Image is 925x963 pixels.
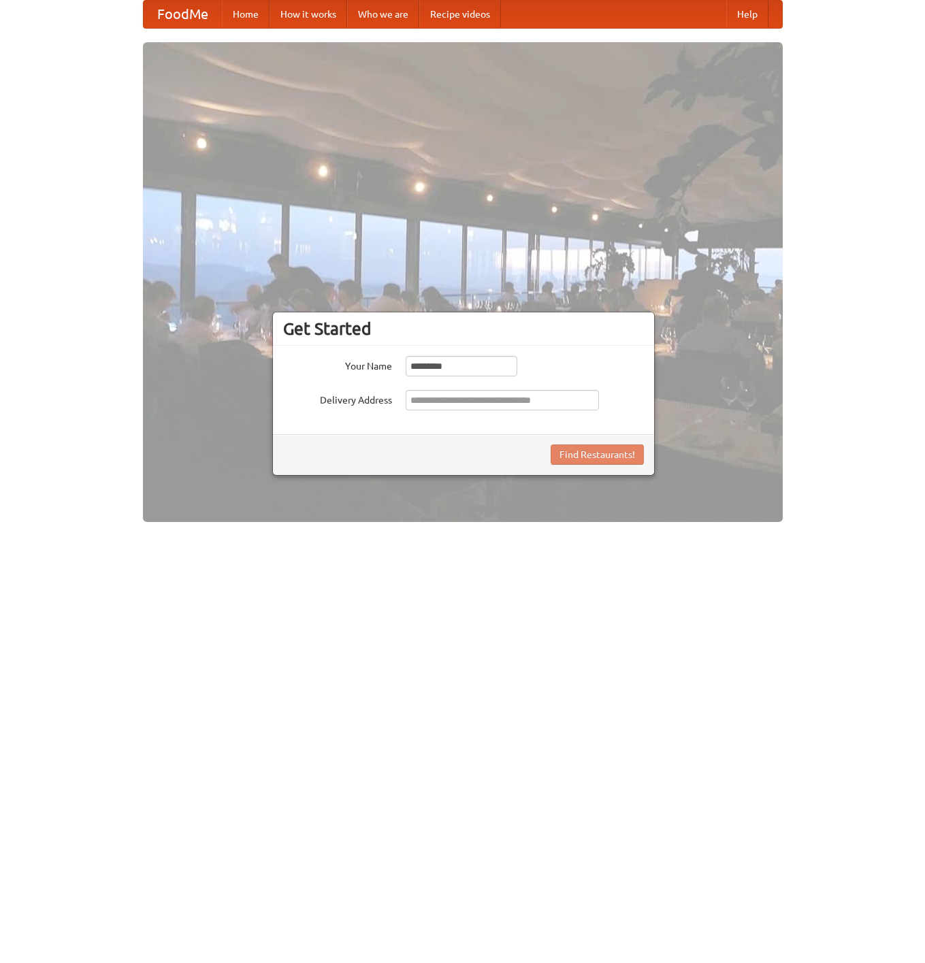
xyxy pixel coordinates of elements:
[283,356,392,373] label: Your Name
[419,1,501,28] a: Recipe videos
[283,390,392,407] label: Delivery Address
[270,1,347,28] a: How it works
[551,444,644,465] button: Find Restaurants!
[144,1,222,28] a: FoodMe
[347,1,419,28] a: Who we are
[283,319,644,339] h3: Get Started
[222,1,270,28] a: Home
[726,1,768,28] a: Help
